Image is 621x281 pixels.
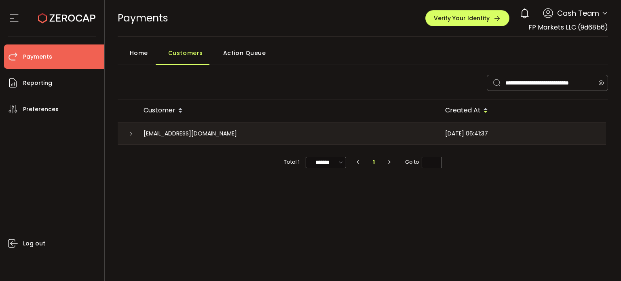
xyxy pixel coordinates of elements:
span: Go to [405,156,442,168]
span: Preferences [23,104,59,115]
span: Cash Team [557,8,599,19]
span: Action Queue [223,45,266,61]
div: Created At [439,104,606,118]
span: Customers [168,45,203,61]
span: Payments [118,11,168,25]
span: Reporting [23,77,52,89]
span: Log out [23,238,45,249]
div: Customer [137,104,439,118]
li: 1 [367,156,381,168]
span: Total 1 [284,156,300,168]
span: Home [130,45,148,61]
span: FP Markets LLC (9d68b6) [528,23,608,32]
span: Verify Your Identity [434,15,490,21]
iframe: Chat Widget [581,242,621,281]
span: Payments [23,51,52,63]
span: [EMAIL_ADDRESS][DOMAIN_NAME] [144,129,237,138]
span: [DATE] 06:41:37 [445,129,488,138]
button: Verify Your Identity [425,10,509,26]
